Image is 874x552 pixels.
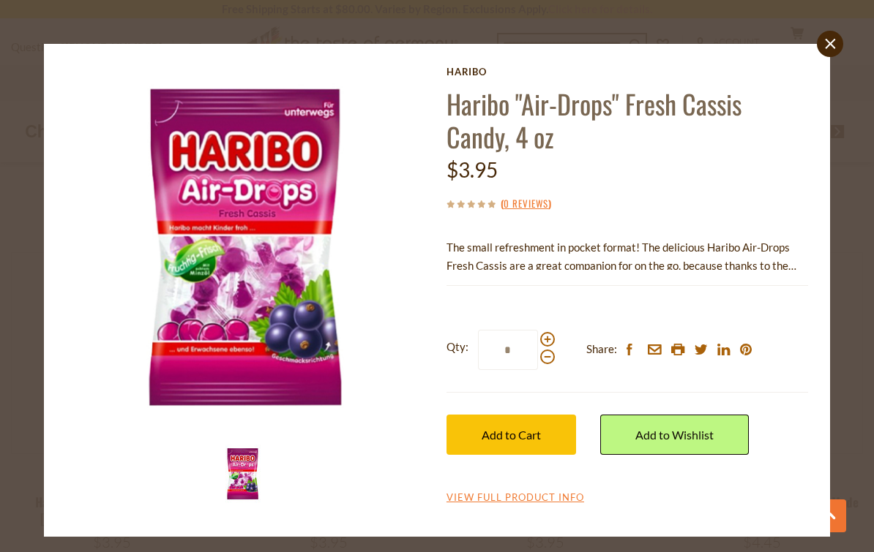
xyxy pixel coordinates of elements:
[501,196,551,211] span: ( )
[66,66,428,428] img: Haribo Air Drops Fresh Cassis
[504,196,548,212] a: 0 Reviews
[447,84,742,156] a: Haribo "Air-Drops" Fresh Cassis Candy, 4 oz
[482,428,541,442] span: Add to Cart
[447,66,808,77] a: Haribo
[600,415,749,455] a: Add to Wishlist
[447,241,796,327] span: The small refreshment in pocket format! The delicious Haribo Air-Drops Fresh Cassis are a great c...
[447,338,468,356] strong: Qty:
[447,415,576,455] button: Add to Cart
[586,340,617,358] span: Share:
[214,445,272,503] img: Haribo Air Drops Fresh Cassis
[478,330,538,370] input: Qty:
[447,157,498,182] span: $3.95
[447,491,584,504] a: View Full Product Info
